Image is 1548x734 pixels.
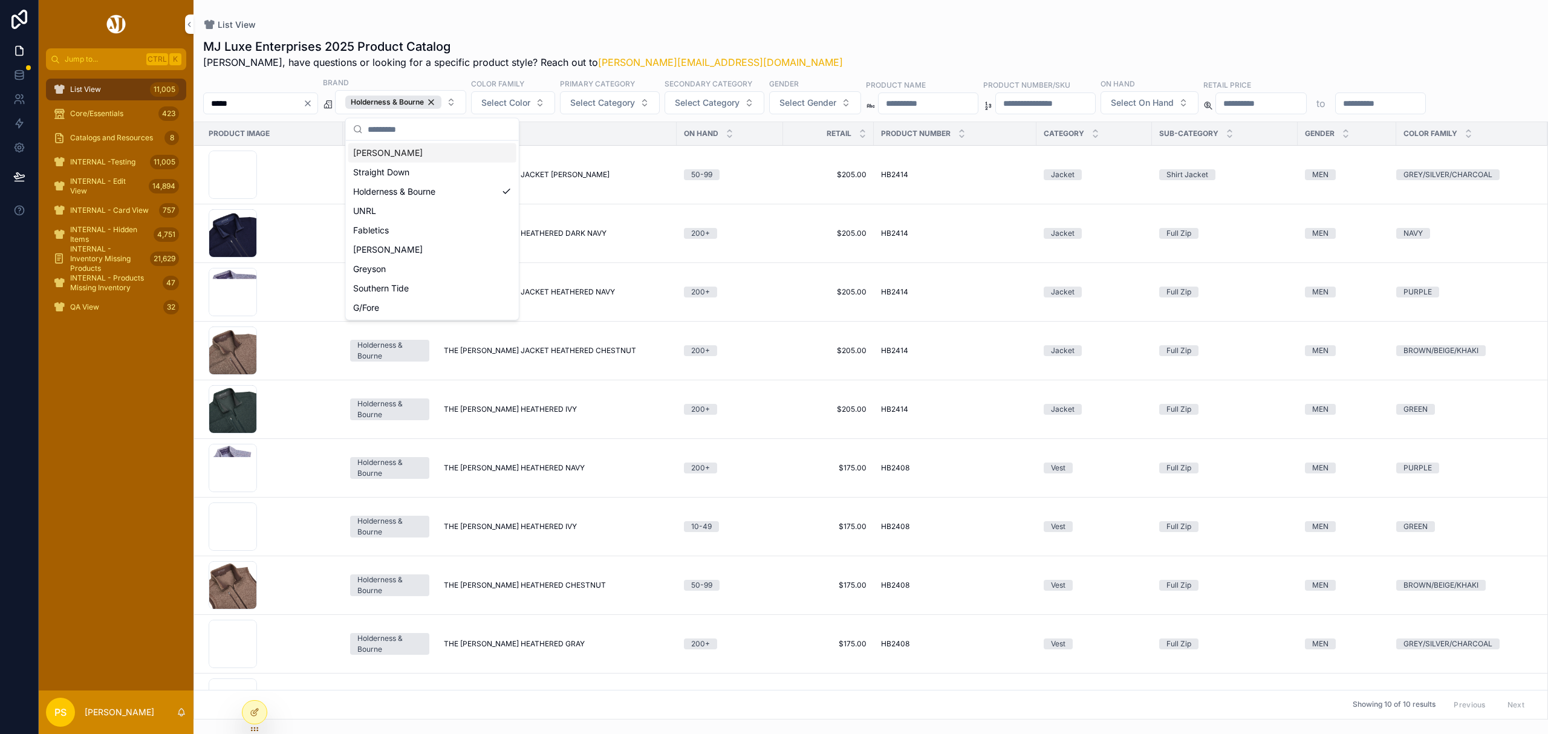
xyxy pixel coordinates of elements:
div: MEN [1312,345,1328,356]
div: GREEN [1403,521,1428,532]
div: Full Zip [1166,404,1191,415]
a: THE [PERSON_NAME] HEATHERED CHESTNUT [444,580,669,590]
span: HB2408 [881,639,909,649]
a: HB2408 [881,639,1029,649]
div: G/Fore [348,298,516,317]
a: 200+ [684,404,776,415]
span: Select On Hand [1111,97,1174,109]
a: BROWN/BEIGE/KHAKI [1396,345,1533,356]
span: THE [PERSON_NAME] HEATHERED CHESTNUT [444,580,606,590]
a: Jacket [1044,345,1145,356]
button: Select Button [665,91,764,114]
a: MEN [1305,404,1389,415]
a: 50-99 [684,169,776,180]
div: MEN [1312,463,1328,473]
button: Select Button [1101,91,1198,114]
a: Full Zip [1159,287,1290,297]
div: 200+ [691,228,710,239]
span: $175.00 [790,463,867,473]
span: THE [PERSON_NAME] HEATHERED GRAY [444,639,585,649]
div: Suggestions [346,141,519,320]
span: Ctrl [146,53,168,65]
a: GREY/SILVER/CHARCOAL [1396,169,1533,180]
label: Product Number/SKU [983,79,1070,90]
span: K [171,54,180,64]
a: HB2414 [881,287,1029,297]
a: Vest [1044,463,1145,473]
div: Holderness & Bourne [357,457,422,479]
span: Select Category [570,97,635,109]
a: MEN [1305,463,1389,473]
span: HB2414 [881,229,908,238]
a: HB2408 [881,522,1029,531]
a: MEN [1305,521,1389,532]
a: $205.00 [790,404,867,414]
a: Full Zip [1159,404,1290,415]
a: HB2414 [881,404,1029,414]
span: Product Number [881,129,951,138]
a: Full Zip [1159,638,1290,649]
span: Showing 10 of 10 results [1353,700,1436,710]
p: to [1316,96,1325,111]
button: Select Button [769,91,861,114]
a: MEN [1305,638,1389,649]
span: THE [PERSON_NAME] HEATHERED NAVY [444,463,585,473]
div: 50-99 [691,580,712,591]
a: Full Zip [1159,463,1290,473]
label: Retail Price [1203,79,1251,90]
label: Product Name [866,79,926,90]
div: Jacket [1051,287,1075,297]
a: MEN [1305,228,1389,239]
a: Full Zip [1159,521,1290,532]
span: On Hand [684,129,718,138]
a: INTERNAL - Inventory Missing Products21,629 [46,248,186,270]
span: $205.00 [790,287,867,297]
a: 200+ [684,638,776,649]
div: 200+ [691,404,710,415]
div: 10-49 [691,521,712,532]
span: HB2414 [881,404,908,414]
div: Full Zip [1166,287,1191,297]
span: THE [PERSON_NAME] HEATHERED DARK NAVY [444,229,607,238]
div: Vest [1051,580,1065,591]
div: Straight Down [348,163,516,182]
div: Full Zip [1166,463,1191,473]
div: 423 [158,106,179,121]
a: THE [PERSON_NAME] HEATHERED GRAY [444,639,669,649]
a: $175.00 [790,580,867,590]
span: Gender [1305,129,1335,138]
span: INTERNAL - Hidden Items [70,225,149,244]
span: Select Color [481,97,530,109]
span: Core/Essentials [70,109,123,119]
div: MEN [1312,638,1328,649]
a: INTERNAL - Edit View14,894 [46,175,186,197]
a: 10-49 [684,521,776,532]
span: QA View [70,302,99,312]
div: Vest [1051,638,1065,649]
div: Full Zip [1166,638,1191,649]
span: Color Family [1403,129,1457,138]
div: Full Zip [1166,345,1191,356]
a: INTERNAL - Card View757 [46,200,186,221]
a: HB2414 [881,346,1029,356]
a: Jacket [1044,228,1145,239]
span: $205.00 [790,229,867,238]
div: Full Zip [1166,580,1191,591]
div: Jacket [1051,404,1075,415]
div: NAVY [1403,228,1423,239]
div: 4,751 [154,227,179,242]
a: MEN [1305,580,1389,591]
div: Southern Tide [348,279,516,298]
span: HB2414 [881,287,908,297]
div: 757 [159,203,179,218]
div: Shirt Jacket [1166,169,1208,180]
a: Jacket [1044,404,1145,415]
span: Product Image [209,129,270,138]
a: [PERSON_NAME][EMAIL_ADDRESS][DOMAIN_NAME] [598,56,843,68]
a: NAVY [1396,228,1533,239]
a: THE [PERSON_NAME] HEATHERED IVY [444,404,669,414]
div: Holderness & Bourne [357,398,422,420]
span: HB2414 [881,170,908,180]
a: THE [PERSON_NAME] HEATHERED IVY [444,522,669,531]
